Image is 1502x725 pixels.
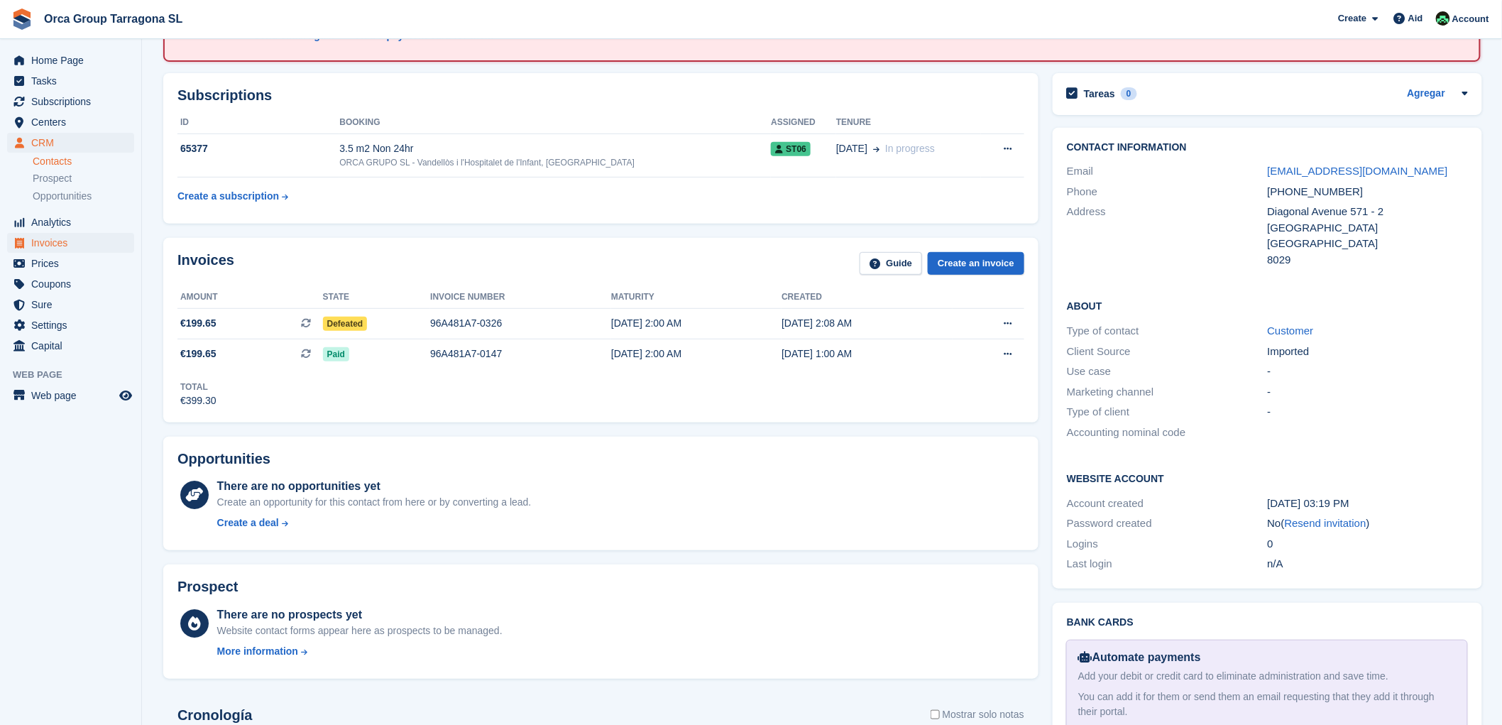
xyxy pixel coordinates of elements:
font: 8029 [1268,254,1291,266]
a: Prospect [33,171,134,186]
font: Web page [31,390,77,401]
font: Opportunities [33,190,92,202]
font: Add your debit or credit card to eliminate administration and save time. [1078,670,1388,682]
font: Prices [31,258,59,269]
a: menu [7,71,134,91]
font: ) [1366,517,1370,529]
font: - [1268,365,1271,377]
font: Web page [13,369,62,380]
font: Home Page [31,55,84,66]
font: Create an opportunity for this contact from here or by converting a lead. [217,496,532,508]
a: Orca Group Tarragona SL [38,7,188,31]
a: menu [7,274,134,294]
font: [EMAIL_ADDRESS][DOMAIN_NAME] [1268,165,1448,177]
font: Contacts [33,156,72,167]
font: Analytics [31,217,71,228]
font: CRM [31,137,54,148]
font: Client Source [1067,345,1131,357]
font: Maturity [611,292,654,302]
font: Invoices [177,252,234,268]
a: menu [7,315,134,335]
a: menu [7,233,134,253]
font: Phone [1067,185,1097,197]
font: Create [1338,13,1366,23]
font: Use case [1067,365,1112,377]
font: 0 [1268,538,1273,550]
font: [GEOGRAPHIC_DATA] [1268,237,1378,249]
font: Prospect [33,173,72,184]
font: Type of contact [1067,325,1139,337]
font: Capital [31,340,62,351]
font: Logins [1067,538,1098,550]
a: menu [7,386,134,405]
font: Type of client [1067,405,1129,418]
font: Orca Group Tarragona SL [44,13,182,25]
font: No [1268,517,1281,529]
a: Create a deal [217,516,532,530]
font: - [1268,386,1271,398]
div: 0 [1121,87,1137,100]
a: menu [7,336,134,356]
font: [DATE] 2:00 AM [611,348,681,359]
font: Password created [1067,517,1152,529]
a: Customer [1268,325,1314,337]
font: Website account [1067,473,1164,484]
font: Create a deal [217,517,279,528]
h2: Cronología [177,707,253,724]
font: Create a subscription [177,190,279,202]
font: €199.65 [180,317,216,329]
img: stora-icon-8386f47178a22dfd0bd8f6a31ec36ba5ce8667c1dd55bd0f319d3a0aa187defe.svg [11,9,33,30]
font: Paid [327,349,345,359]
input: Mostrar solo notas [931,707,940,722]
font: Invoices [31,237,67,249]
font: 3.5 m2 Non 24hr [339,143,413,154]
font: Total [180,382,208,392]
font: [DATE] [836,143,867,154]
a: menu [7,212,134,232]
font: ( [1281,517,1285,529]
font: Email [1067,165,1094,177]
font: Accounting nominal code [1067,426,1186,438]
font: [PHONE_NUMBER] [1268,185,1364,197]
font: Automate payments [1092,651,1201,663]
a: Opportunities [33,189,134,204]
font: ORCA GRUPO SL - Vandellòs i l'Hospitalet de l'Infant, [GEOGRAPHIC_DATA] [339,158,635,168]
font: In progress [885,143,935,154]
a: Guide [860,252,922,276]
font: Booking [339,117,380,127]
a: Store Preview [117,387,134,404]
font: [GEOGRAPHIC_DATA] [1268,222,1378,234]
font: Diagonal Avenue 571 - 2 [1268,205,1384,217]
font: - [1268,405,1271,418]
a: Create an invoice [928,252,1024,276]
font: Tasks [31,75,57,87]
font: 96A481A7-0147 [430,348,502,359]
img: Tania [1436,11,1450,26]
font: Last login [1067,557,1112,569]
font: ST06 [786,144,806,154]
font: Subscriptions [177,87,272,103]
font: ID [180,117,189,127]
label: Mostrar solo notas [931,707,1024,722]
font: 96A481A7-0326 [430,317,502,329]
a: Resend invitation [1285,517,1366,529]
font: Subscriptions [31,96,91,107]
font: Assigned [771,117,816,127]
font: 65377 [180,143,208,154]
font: Aid [1408,13,1423,23]
font: Tenure [836,117,871,127]
font: Imported [1268,345,1310,357]
font: [DATE] 2:00 AM [611,317,681,329]
font: Opportunities [177,451,270,467]
a: menu [7,50,134,70]
a: menu [7,295,134,315]
font: Amount [180,292,218,302]
font: [DATE] 03:19 PM [1268,497,1350,509]
font: State [323,292,350,302]
font: €399.30 [180,395,216,406]
font: Created [782,292,822,302]
a: Contacts [33,155,134,168]
font: Centers [31,116,66,128]
font: n/A [1268,557,1284,569]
